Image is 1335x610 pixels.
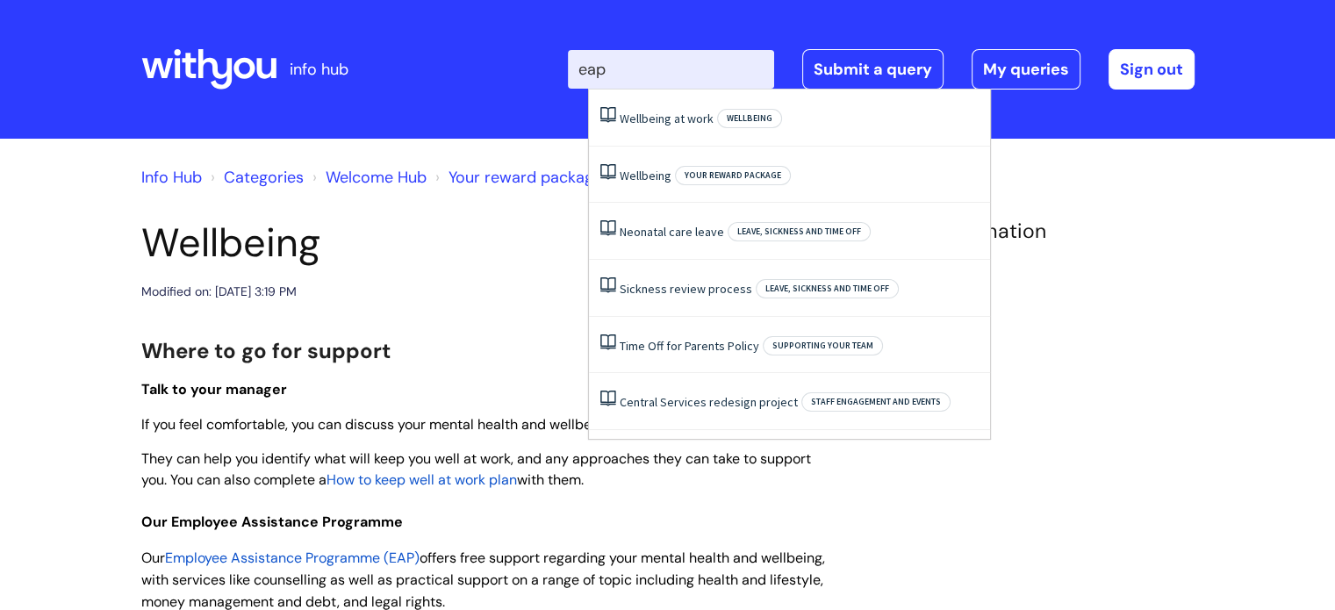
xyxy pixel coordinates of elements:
h4: Related Information [861,219,1195,244]
span: Staff engagement and events [801,392,951,412]
a: Welcome Hub [326,167,427,188]
p: info hub [290,55,348,83]
li: Welcome Hub [308,163,427,191]
a: Wellbeing at work [620,111,714,126]
span: If you feel comfortable, you can discuss your mental health and wellbeing with your manager. [141,415,736,434]
span: Our [141,549,165,567]
span: Supporting your team [763,336,883,355]
span: Wellbeing [717,109,782,128]
a: Employee Assistance Programme (EAP) [165,549,420,567]
span: Your reward package [675,166,791,185]
a: How to keep well at work plan [327,470,517,489]
a: Wellbeing [620,168,671,183]
a: Central Services redesign project [620,394,798,410]
div: Modified on: [DATE] 3:19 PM [141,281,297,303]
span: Leave, sickness and time off [756,279,899,298]
span: Leave, sickness and time off [728,222,871,241]
span: They can help you identify what will keep you well at work, and any approaches they can take to s... [141,449,811,490]
li: Solution home [206,163,304,191]
span: Our Employee Assistance Programme [141,513,403,531]
a: Categories [224,167,304,188]
a: Info Hub [141,167,202,188]
span: Talk to your manager [141,380,287,398]
a: Sickness review process [620,281,752,297]
span: Where to go for support [141,337,391,364]
h1: Wellbeing [141,219,835,267]
span: with them. [517,470,584,489]
a: Your reward package [449,167,602,188]
li: Your reward package [431,163,602,191]
input: Search [568,50,774,89]
a: My queries [972,49,1080,90]
a: Sign out [1109,49,1195,90]
a: Time Off for Parents Policy [620,338,759,354]
a: Neonatal care leave [620,224,724,240]
div: | - [568,49,1195,90]
a: Submit a query [802,49,944,90]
